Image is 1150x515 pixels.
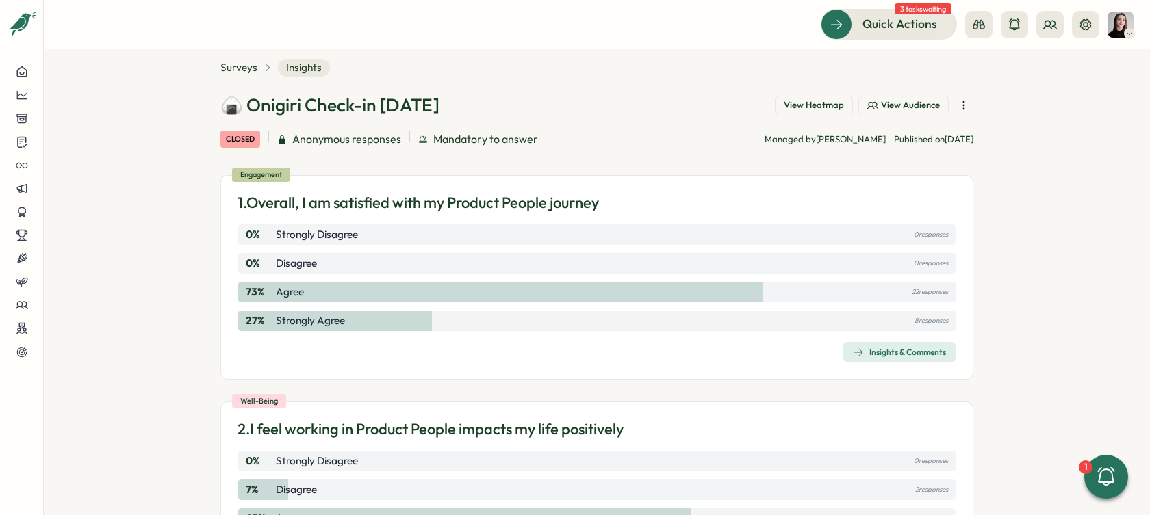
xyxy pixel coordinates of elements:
[894,133,973,146] p: Published on
[246,256,273,271] p: 0 %
[843,342,956,362] button: Insights & Comments
[276,227,358,242] p: Strongly Disagree
[246,227,273,242] p: 0 %
[915,482,948,497] p: 2 responses
[914,256,948,271] p: 0 responses
[276,453,358,468] p: Strongly Disagree
[1079,460,1092,474] div: 1
[238,192,599,213] p: 1. Overall, I am satisfied with my Product People journey
[914,227,948,242] p: 0 responses
[1084,455,1128,499] button: 1
[775,96,853,115] button: View Heatmap
[220,131,260,148] div: closed
[433,131,538,148] span: Mandatory to answer
[276,256,317,271] p: Disagree
[912,285,948,300] p: 22 responses
[238,419,624,440] p: 2. I feel working in Product People impacts my life positively
[915,313,948,328] p: 8 responses
[232,394,286,408] div: Well-being
[858,96,949,115] button: View Audience
[278,59,330,77] span: Insights
[276,313,345,328] p: Strongly Agree
[765,133,886,146] p: Managed by
[246,285,273,300] p: 73 %
[246,453,273,468] p: 0 %
[945,133,973,144] span: [DATE]
[862,15,937,33] span: Quick Actions
[246,313,273,328] p: 27 %
[853,347,946,358] div: Insights & Comments
[220,93,439,117] h1: 🍙 Onigiri Check-in [DATE]
[292,131,401,148] span: Anonymous responses
[276,285,304,300] p: Agree
[784,99,844,111] span: View Heatmap
[821,9,957,39] button: Quick Actions
[914,453,948,468] p: 0 responses
[816,133,886,144] span: [PERSON_NAME]
[232,168,290,182] div: Engagement
[220,60,257,75] a: Surveys
[276,482,317,497] p: Disagree
[895,3,951,14] span: 3 tasks waiting
[881,99,940,111] span: View Audience
[246,482,273,497] p: 7 %
[1108,12,1134,38] img: Elena Ladushyna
